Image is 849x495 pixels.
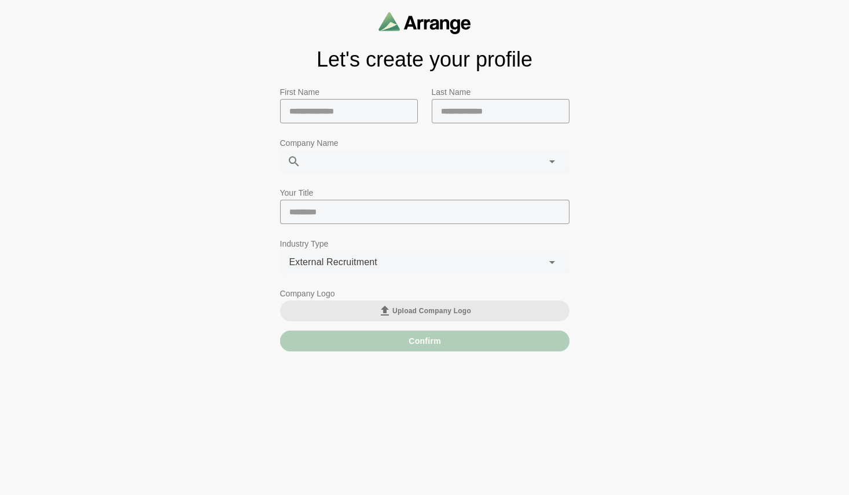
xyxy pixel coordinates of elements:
[432,85,569,99] p: Last Name
[280,48,569,71] h1: Let's create your profile
[378,304,471,318] span: Upload Company Logo
[378,12,471,34] img: arrangeai-name-small-logo.4d2b8aee.svg
[280,136,569,150] p: Company Name
[289,255,377,270] span: External Recruitment
[280,85,418,99] p: First Name
[280,287,569,300] p: Company Logo
[280,237,569,251] p: Industry Type
[280,186,569,200] p: Your Title
[280,300,569,321] button: Upload Company Logo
